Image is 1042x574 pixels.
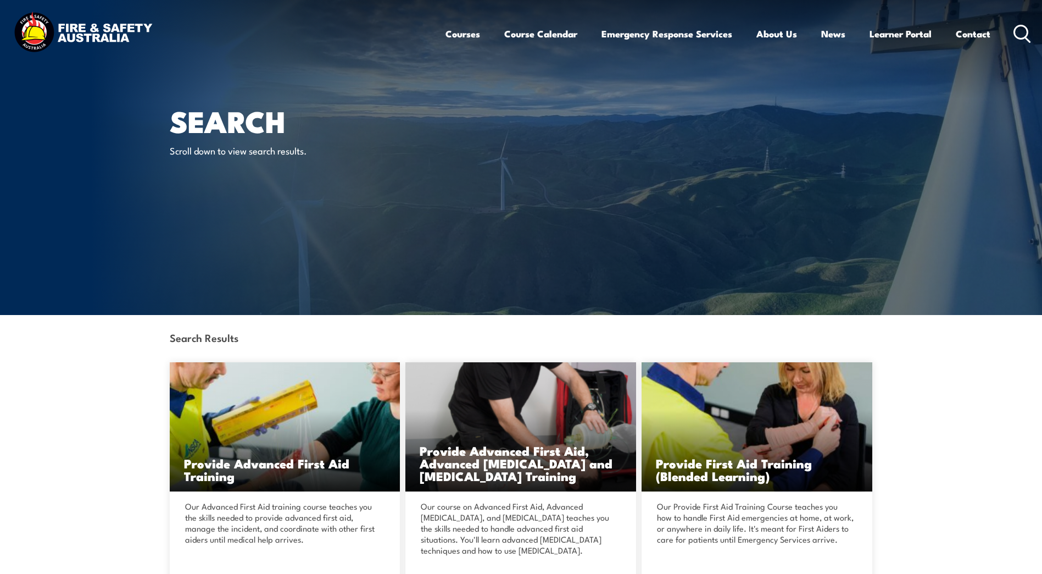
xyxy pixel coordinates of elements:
h3: Provide First Aid Training (Blended Learning) [656,457,858,482]
a: Learner Portal [870,19,932,48]
img: Provide First Aid (Blended Learning) [642,362,872,492]
a: Provide First Aid Training (Blended Learning) [642,362,872,492]
h3: Provide Advanced First Aid Training [184,457,386,482]
a: Course Calendar [504,19,577,48]
a: Emergency Response Services [601,19,732,48]
a: Provide Advanced First Aid, Advanced [MEDICAL_DATA] and [MEDICAL_DATA] Training [405,362,636,492]
img: Provide Advanced First Aid [170,362,400,492]
strong: Search Results [170,330,238,345]
a: Courses [445,19,480,48]
h3: Provide Advanced First Aid, Advanced [MEDICAL_DATA] and [MEDICAL_DATA] Training [420,444,622,482]
p: Scroll down to view search results. [170,144,370,157]
a: Contact [956,19,990,48]
p: Our Advanced First Aid training course teaches you the skills needed to provide advanced first ai... [185,501,382,545]
p: Our course on Advanced First Aid, Advanced [MEDICAL_DATA], and [MEDICAL_DATA] teaches you the ski... [421,501,617,556]
a: About Us [756,19,797,48]
h1: Search [170,108,441,134]
a: Provide Advanced First Aid Training [170,362,400,492]
img: Provide Advanced First Aid, Advanced Resuscitation and Oxygen Therapy Training [405,362,636,492]
a: News [821,19,845,48]
p: Our Provide First Aid Training Course teaches you how to handle First Aid emergencies at home, at... [657,501,854,545]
